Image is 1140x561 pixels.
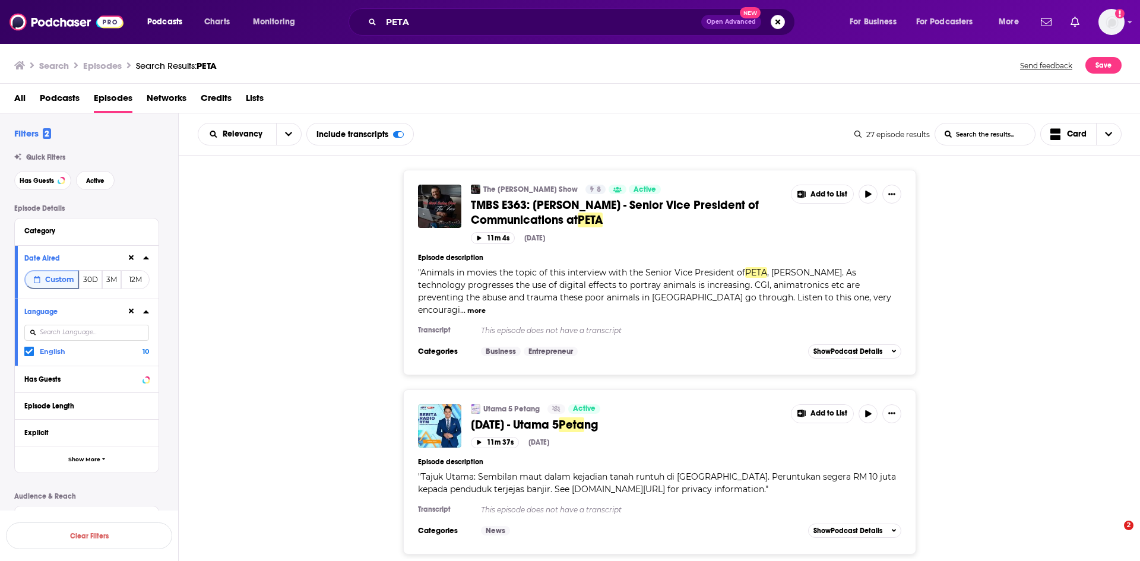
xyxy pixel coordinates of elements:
[481,526,510,535] a: News
[808,344,902,359] button: ShowPodcast Details
[854,130,930,139] div: 27 episode results
[204,14,230,30] span: Charts
[481,347,521,356] a: Business
[418,267,891,315] span: , [PERSON_NAME]. As technology progresses the use of digital effects to portray animals is increa...
[882,185,901,204] button: Show More Button
[24,429,141,437] div: Explicit
[471,417,783,432] a: [DATE] - Utama 5Petang
[471,404,480,414] img: Utama 5 Petang
[1036,12,1056,32] a: Show notifications dropdown
[707,19,756,25] span: Open Advanced
[198,130,276,138] button: open menu
[360,8,806,36] div: Search podcasts, credits, & more...
[1040,123,1122,145] h2: Choose View
[94,88,132,113] a: Episodes
[740,7,761,18] span: New
[24,304,126,319] button: Language
[813,347,882,356] span: Show Podcast Details
[14,204,159,213] p: Episode Details
[471,417,559,432] span: [DATE] - Utama 5
[471,198,783,227] a: TMBS E363: [PERSON_NAME] - Senior Vice President of Communications atPETA
[471,437,519,448] button: 11m 37s
[810,409,847,418] span: Add to List
[418,458,901,466] h4: Episode description
[79,270,102,289] button: 30D
[418,267,891,315] span: "
[6,522,172,549] button: Clear Filters
[882,404,901,423] button: Show More Button
[701,15,761,29] button: Open AdvancedNew
[20,178,54,184] span: Has Guests
[24,227,141,235] div: Category
[24,223,149,238] button: Category
[990,12,1034,31] button: open menu
[245,12,311,31] button: open menu
[634,184,656,196] span: Active
[808,524,902,538] button: ShowPodcast Details
[306,123,414,145] div: Include transcripts
[253,14,295,30] span: Monitoring
[147,88,186,113] span: Networks
[418,505,471,514] h4: Transcript
[1066,12,1084,32] a: Show notifications dropdown
[40,88,80,113] a: Podcasts
[76,171,115,190] button: Active
[483,404,540,414] a: Utama 5 Petang
[24,308,119,316] div: Language
[68,457,100,463] span: Show More
[26,153,65,161] span: Quick Filters
[121,270,150,289] button: 12M
[142,347,149,356] span: 10
[24,325,149,341] input: Search Language...
[139,12,198,31] button: open menu
[471,198,759,227] span: TMBS E363: [PERSON_NAME] - Senior Vice President of Communications at
[745,267,767,278] span: PETA
[481,326,901,335] p: This episode does not have a transcript
[197,60,217,71] span: PETA
[467,306,486,316] button: more
[246,88,264,113] a: Lists
[559,417,584,432] span: Peta
[1115,9,1125,18] svg: Add a profile image
[573,403,596,415] span: Active
[813,527,882,535] span: Show Podcast Details
[198,123,302,145] h2: Choose List sort
[197,12,237,31] a: Charts
[39,60,69,71] h3: Search
[136,60,217,71] div: Search Results:
[147,14,182,30] span: Podcasts
[418,326,471,334] h4: Transcript
[420,267,745,278] span: Animals in movies the topic of this interview with the Senior Vice President of
[418,471,896,495] span: Tajuk Utama: Sembilan maut dalam kejadian tanah runtuh di [GEOGRAPHIC_DATA]. Peruntukan segera RM...
[43,128,51,139] span: 2
[276,123,301,145] button: open menu
[418,185,461,228] img: TMBS E363: Lisa Lange - Senior Vice President of Communications at PETA
[1067,130,1087,138] span: Card
[471,185,480,194] img: The Mark Bishop Show
[24,254,119,262] div: Date Aired
[418,404,461,448] img: 15 September 2025 - Utama 5 Petang
[381,12,701,31] input: Search podcasts, credits, & more...
[102,270,121,289] button: 3M
[568,404,600,414] a: Active
[14,128,51,139] h2: Filters
[201,88,232,113] span: Credits
[418,253,901,262] h4: Episode description
[14,88,26,113] a: All
[1098,9,1125,35] img: User Profile
[83,60,122,71] h3: Episodes
[15,446,159,473] button: Show More
[916,14,973,30] span: For Podcasters
[791,185,853,203] button: Show More Button
[460,305,465,315] span: ...
[1098,9,1125,35] button: Show profile menu
[1098,9,1125,35] span: Logged in as WesBurdett
[24,375,139,383] div: Has Guests
[9,11,123,33] img: Podchaser - Follow, Share and Rate Podcasts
